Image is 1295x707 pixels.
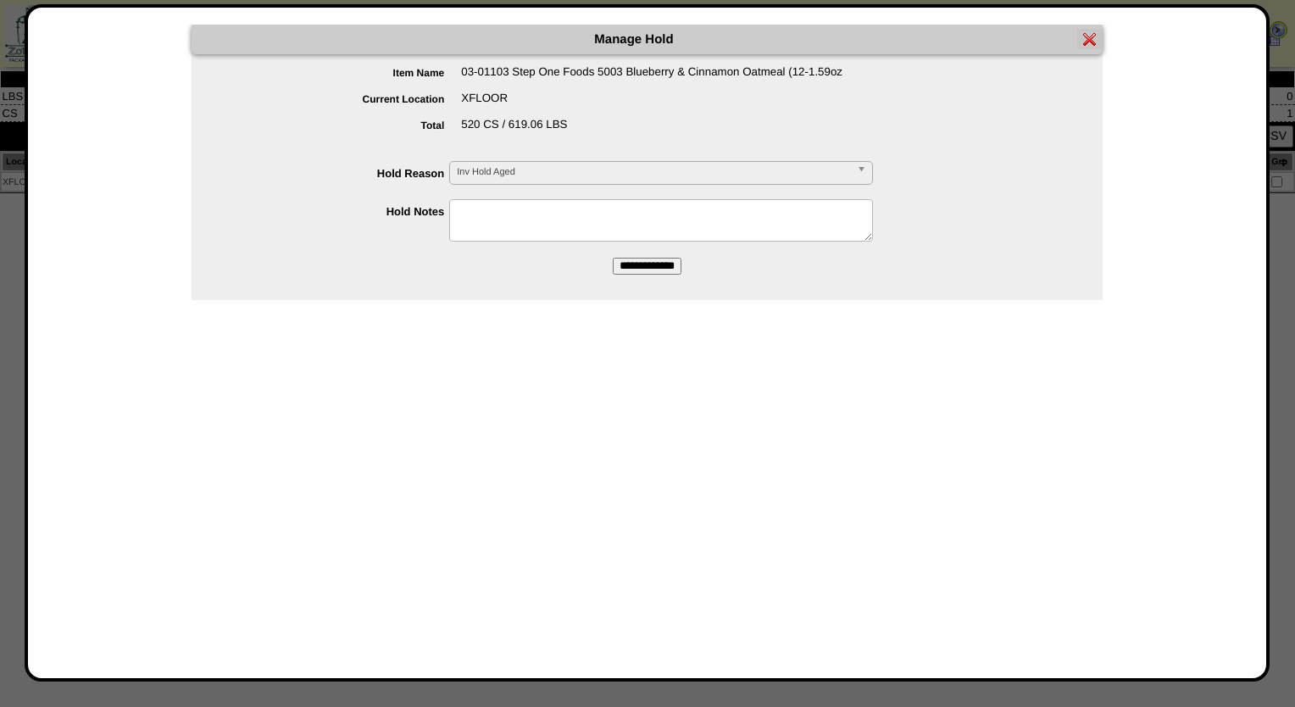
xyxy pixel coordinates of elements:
label: Current Location [225,93,462,105]
span: Inv Hold Aged [457,162,850,182]
div: Manage Hold [192,25,1103,54]
img: error.gif [1083,32,1097,46]
div: 03-01103 Step One Foods 5003 Blueberry & Cinnamon Oatmeal (12-1.59oz [225,65,1103,92]
label: Hold Reason [225,167,450,180]
label: Hold Notes [225,205,450,218]
div: 520 CS / 619.06 LBS [225,118,1103,144]
label: Item Name [225,67,462,79]
label: Total [225,120,462,131]
div: XFLOOR [225,92,1103,118]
